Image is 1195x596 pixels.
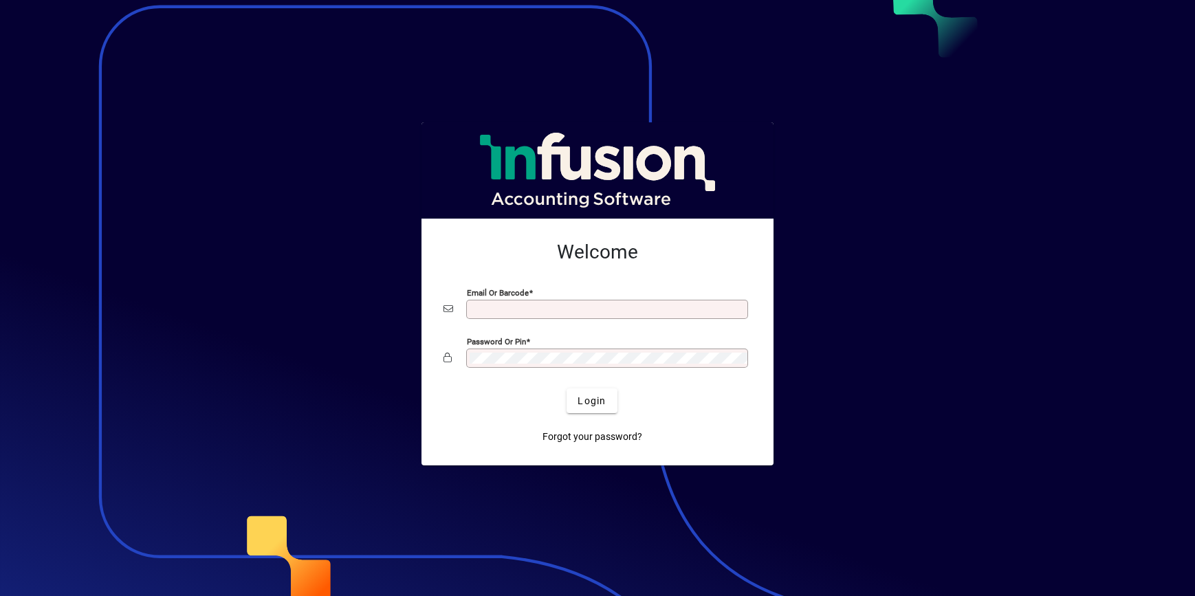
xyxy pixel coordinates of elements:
[542,430,642,444] span: Forgot your password?
[537,424,648,449] a: Forgot your password?
[578,394,606,408] span: Login
[443,241,752,264] h2: Welcome
[467,337,526,346] mat-label: Password or Pin
[567,388,617,413] button: Login
[467,288,529,298] mat-label: Email or Barcode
